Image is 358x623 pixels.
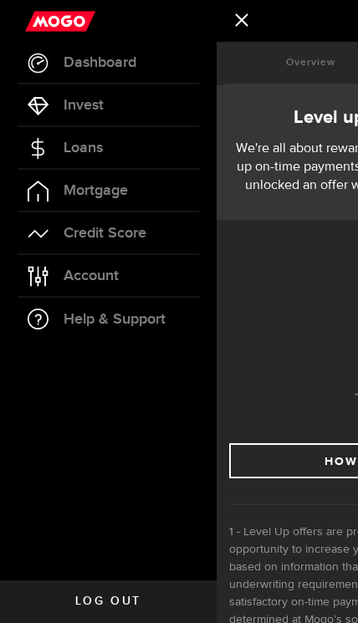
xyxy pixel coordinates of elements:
[64,226,146,241] span: Credit Score
[64,98,104,113] span: Invest
[64,140,103,156] span: Loans
[64,268,119,283] span: Account
[13,7,64,57] button: Open LiveChat chat widget
[64,312,166,327] span: Help & Support
[64,183,128,198] span: Mortgage
[75,595,141,607] span: Log out
[64,55,136,70] span: Dashboard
